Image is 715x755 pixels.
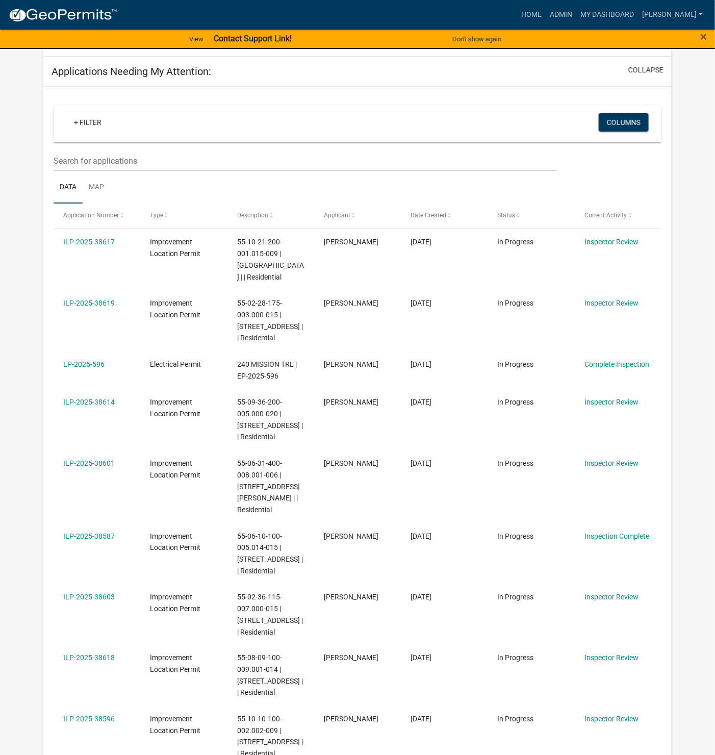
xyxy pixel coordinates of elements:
datatable-header-cell: Applicant [314,204,401,228]
span: Brandon R Moncel [324,715,378,723]
span: In Progress [498,398,534,406]
span: Lori Baker [324,532,378,540]
span: × [701,30,707,44]
a: ILP-2025-38617 [63,238,115,246]
a: Inspector Review [584,299,639,307]
span: William Ashcraft [324,654,378,662]
span: 09/15/2025 [411,299,431,307]
span: Improvement Location Permit [150,459,201,479]
span: 55-02-36-115-007.000-015 | 8691 E LANDERSDALE RD | | Residential [237,593,303,636]
span: In Progress [498,360,534,368]
span: Jeff Rabourn [324,398,378,406]
a: Inspector Review [584,398,639,406]
span: 55-06-10-100-005.014-015 | 10779 N VISTA RIDGE LN | | Residential [237,532,303,575]
datatable-header-cell: Date Created [401,204,488,228]
span: Amanda Brooks [324,593,378,601]
strong: Contact Support Link! [214,34,292,43]
span: In Progress [498,532,534,540]
span: Improvement Location Permit [150,238,201,258]
a: Data [54,171,83,204]
span: In Progress [498,654,534,662]
a: ILP-2025-38618 [63,654,115,662]
button: Close [701,31,707,43]
span: Current Activity [584,212,627,219]
span: Improvement Location Permit [150,532,201,552]
a: ILP-2025-38587 [63,532,115,540]
a: Inspection Complete [584,532,649,540]
a: ILP-2025-38619 [63,299,115,307]
span: In Progress [498,715,534,723]
span: Improvement Location Permit [150,299,201,319]
span: Type [150,212,164,219]
span: Description [237,212,268,219]
span: Improvement Location Permit [150,398,201,418]
span: In Progress [498,459,534,467]
a: Complete Inspection [584,360,649,368]
span: 55-08-09-100-009.001-014 | 4570 LITTLE HURRICANE RD | | Residential [237,654,303,697]
a: Map [83,171,110,204]
span: 09/12/2025 [411,398,431,406]
span: 09/15/2025 [411,238,431,246]
span: Improvement Location Permit [150,715,201,735]
button: collapse [628,65,663,75]
a: Inspector Review [584,654,639,662]
a: Inspector Review [584,593,639,601]
span: 08/29/2025 [411,532,431,540]
a: ILP-2025-38601 [63,459,115,467]
datatable-header-cell: Description [227,204,314,228]
span: Sammie Bracken [324,360,378,368]
a: EP-2025-596 [63,360,105,368]
a: Inspector Review [584,459,639,467]
a: View [185,31,208,47]
h5: Applications Needing My Attention: [52,65,211,78]
a: Inspector Review [584,715,639,723]
span: Improvement Location Permit [150,654,201,674]
span: John Hutslar [324,238,378,246]
a: ILP-2025-38596 [63,715,115,723]
span: In Progress [498,593,534,601]
a: [PERSON_NAME] [638,5,707,24]
span: 09/15/2025 [411,360,431,368]
span: 240 MISSION TRL | EP-2025-596 [237,360,297,380]
a: Admin [546,5,576,24]
datatable-header-cell: Application Number [54,204,140,228]
datatable-header-cell: Status [488,204,575,228]
a: ILP-2025-38603 [63,593,115,601]
a: + Filter [66,113,110,132]
span: 09/05/2025 [411,459,431,467]
span: Improvement Location Permit [150,593,201,613]
span: Date Created [411,212,446,219]
span: Status [498,212,516,219]
span: Electrical Permit [150,360,201,368]
span: 55-06-31-400-008.001-006 | 6143 N JENNIFER LYNN LN | | Residential [237,459,300,514]
a: Inspector Review [584,238,639,246]
button: Don't show again [448,31,505,47]
datatable-header-cell: Type [140,204,227,228]
datatable-header-cell: Current Activity [575,204,661,228]
span: James [324,299,378,307]
button: Columns [599,113,649,132]
span: In Progress [498,299,534,307]
span: Application Number [63,212,119,219]
a: ILP-2025-38614 [63,398,115,406]
a: My Dashboard [576,5,638,24]
input: Search for applications [54,150,557,171]
span: 55-10-21-200-001.015-009 | 2534 FIRE STATION RD | | Residential [237,238,304,281]
span: Applicant [324,212,350,219]
span: 55-09-36-200-005.000-020 | 3230 St Rd 44 Martinsville, IN 46151 | | Residential [237,398,303,441]
span: In Progress [498,238,534,246]
span: 08/12/2025 [411,715,431,723]
a: Home [517,5,546,24]
span: Benjamin R Kinkade [324,459,378,467]
span: 08/25/2025 [411,654,431,662]
span: 55-02-28-175-003.000-015 | 13575 N WESTERN RD | | Residential [237,299,303,342]
span: 08/25/2025 [411,593,431,601]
